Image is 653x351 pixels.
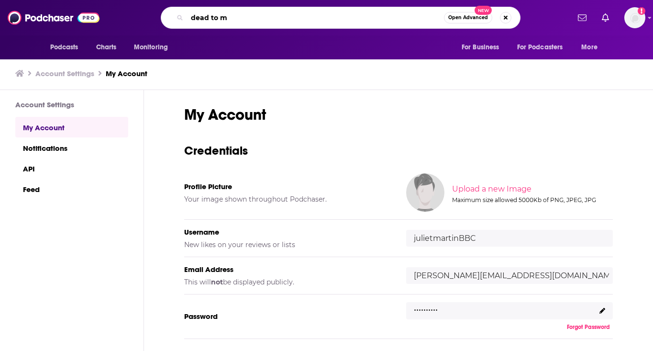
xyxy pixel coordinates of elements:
b: not [211,278,223,286]
a: My Account [15,117,128,137]
input: Search podcasts, credits, & more... [187,10,444,25]
h5: Username [184,227,391,237]
button: Open AdvancedNew [444,12,492,23]
h5: New likes on your reviews or lists [184,240,391,249]
button: open menu [511,38,577,57]
h3: Credentials [184,143,613,158]
svg: Add a profile image [638,7,645,15]
span: Open Advanced [448,15,488,20]
div: Maximum size allowed 5000Kb of PNG, JPEG, JPG [452,196,611,204]
a: Notifications [15,137,128,158]
span: Logged in as julietmartinBBC [624,7,645,28]
h1: My Account [184,105,613,124]
button: open menu [127,38,180,57]
span: Charts [96,41,117,54]
span: More [581,41,598,54]
a: My Account [106,69,147,78]
a: Charts [90,38,122,57]
button: Show profile menu [624,7,645,28]
button: Forgot Password [564,323,613,331]
img: Podchaser - Follow, Share and Rate Podcasts [8,9,100,27]
span: Monitoring [134,41,168,54]
button: open menu [455,38,511,57]
a: Account Settings [35,69,94,78]
p: .......... [414,300,438,314]
h5: Email Address [184,265,391,274]
button: open menu [44,38,91,57]
span: For Business [462,41,499,54]
a: API [15,158,128,179]
a: Show notifications dropdown [574,10,590,26]
span: Podcasts [50,41,78,54]
a: Feed [15,179,128,199]
img: Your profile image [406,173,444,212]
button: open menu [575,38,609,57]
h5: Profile Picture [184,182,391,191]
a: Show notifications dropdown [598,10,613,26]
input: username [406,230,613,247]
h5: This will be displayed publicly. [184,278,391,286]
h5: Password [184,312,391,321]
h5: Your image shown throughout Podchaser. [184,195,391,204]
input: email [406,267,613,284]
div: Search podcasts, credits, & more... [161,7,520,29]
span: New [475,6,492,15]
span: For Podcasters [517,41,563,54]
h3: Account Settings [15,100,128,109]
img: User Profile [624,7,645,28]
